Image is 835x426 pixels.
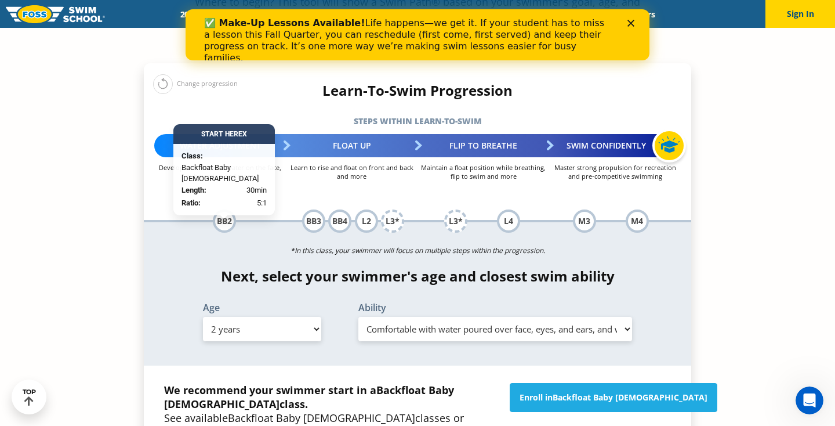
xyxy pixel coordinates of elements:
[497,210,520,233] div: L4
[23,388,36,406] div: TOP
[181,151,203,160] strong: Class:
[186,9,649,60] iframe: Intercom live chat banner
[164,383,454,411] strong: We recommend your swimmer start in a class.
[573,210,596,233] div: M3
[291,9,393,20] a: Swim Path® Program
[228,411,415,425] span: Backfloat Baby [DEMOGRAPHIC_DATA]
[549,134,681,157] div: Swim Confidently
[246,185,267,196] span: 30min
[553,392,707,403] span: Backfloat Baby [DEMOGRAPHIC_DATA]
[626,210,649,233] div: M4
[510,383,717,412] a: Enroll inBackfloat Baby [DEMOGRAPHIC_DATA]
[549,163,681,180] p: Master strong propulsion for recreation and pre-competitive swimming
[144,243,691,259] p: *In this class, your swimmer will focus on multiple steps within the progression.
[302,210,325,233] div: BB3
[173,124,275,144] div: Start Here
[181,162,267,185] span: Backfloat Baby [DEMOGRAPHIC_DATA]
[617,9,665,20] a: Careers
[181,186,206,194] strong: Length:
[796,387,823,414] iframe: Intercom live chat
[144,113,691,129] h5: Steps within Learn-to-Swim
[154,134,286,157] div: Water Adjustment
[580,9,617,20] a: Blog
[203,303,321,312] label: Age
[154,163,286,180] p: Develop comfort with water on the face, submersion and more
[358,303,632,312] label: Ability
[153,74,238,94] div: Change progression
[181,198,201,207] strong: Ratio:
[393,9,458,20] a: About FOSS
[242,130,247,138] span: X
[458,9,580,20] a: Swim Like [PERSON_NAME]
[19,8,427,55] div: Life happens—we get it. If your student has to miss a lesson this Fall Quarter, you can reschedul...
[170,9,242,20] a: 2025 Calendar
[144,82,691,99] h4: Learn-To-Swim Progression
[164,383,454,411] span: Backfloat Baby [DEMOGRAPHIC_DATA]
[144,268,691,284] h4: Next, select your swimmer's age and closest swim ability
[286,163,418,180] p: Learn to rise and float on front and back and more
[242,9,291,20] a: Schools
[257,197,267,209] span: 5:1
[355,210,378,233] div: L2
[442,10,453,17] div: Close
[6,5,105,23] img: FOSS Swim School Logo
[328,210,351,233] div: BB4
[286,134,418,157] div: Float Up
[19,8,179,19] b: ✅ Make-Up Lessons Available!
[213,210,236,233] div: BB2
[418,163,549,180] p: Maintain a float position while breathing, flip to swim and more
[418,134,549,157] div: Flip to Breathe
